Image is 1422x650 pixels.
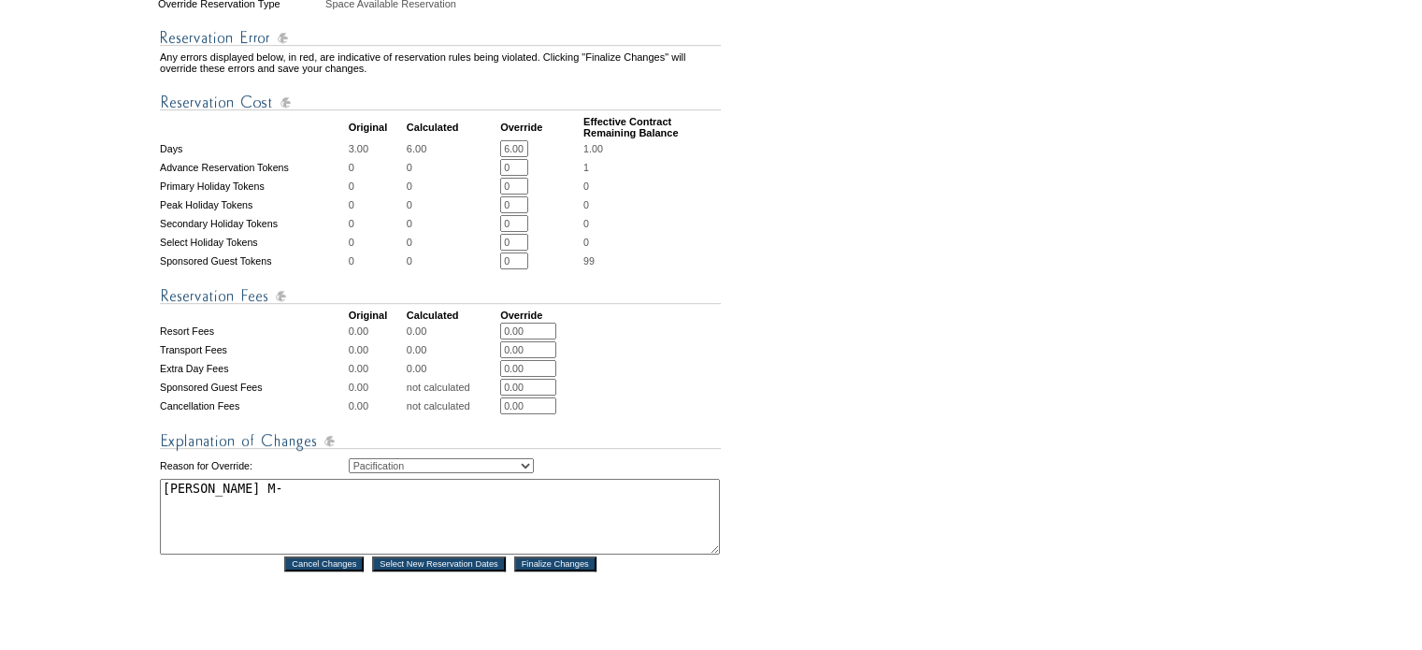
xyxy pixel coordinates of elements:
td: 0.00 [349,360,405,377]
td: Extra Day Fees [160,360,347,377]
img: Explanation of Changes [160,429,721,453]
td: Reason for Override: [160,455,347,477]
td: Sponsored Guest Fees [160,379,347,396]
td: 0 [349,159,405,176]
td: 0.00 [407,323,498,339]
span: 99 [583,255,595,267]
input: Cancel Changes [284,556,364,571]
span: 1 [583,162,589,173]
td: Original [349,310,405,321]
td: 0 [407,178,498,195]
img: Reservation Fees [160,284,721,308]
input: Select New Reservation Dates [372,556,506,571]
td: 3.00 [349,140,405,157]
img: Reservation Cost [160,91,721,114]
td: 0 [349,234,405,251]
td: 0 [349,215,405,232]
td: 0.00 [349,341,405,358]
td: Advance Reservation Tokens [160,159,347,176]
td: 0 [349,253,405,269]
td: Resort Fees [160,323,347,339]
span: 1.00 [583,143,603,154]
td: Calculated [407,116,498,138]
td: Effective Contract Remaining Balance [583,116,721,138]
td: not calculated [407,397,498,414]
td: Override [500,116,582,138]
td: 0.00 [407,360,498,377]
td: 0.00 [349,379,405,396]
td: Days [160,140,347,157]
td: 0 [407,253,498,269]
td: Sponsored Guest Tokens [160,253,347,269]
td: Select Holiday Tokens [160,234,347,251]
td: 0 [407,159,498,176]
td: Cancellation Fees [160,397,347,414]
td: Original [349,116,405,138]
td: 0 [407,196,498,213]
td: not calculated [407,379,498,396]
td: Calculated [407,310,498,321]
td: 0 [407,234,498,251]
input: Finalize Changes [514,556,596,571]
td: Primary Holiday Tokens [160,178,347,195]
td: 0 [349,178,405,195]
span: 0 [583,218,589,229]
td: Override [500,310,582,321]
td: 0.00 [349,323,405,339]
td: 0 [349,196,405,213]
td: Transport Fees [160,341,347,358]
td: 0 [407,215,498,232]
span: 0 [583,181,589,192]
td: 0.00 [349,397,405,414]
img: Reservation Errors [160,26,721,50]
td: Any errors displayed below, in red, are indicative of reservation rules being violated. Clicking ... [160,51,721,74]
td: Peak Holiday Tokens [160,196,347,213]
span: 0 [583,199,589,210]
span: 0 [583,237,589,248]
td: Secondary Holiday Tokens [160,215,347,232]
td: 6.00 [407,140,498,157]
td: 0.00 [407,341,498,358]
